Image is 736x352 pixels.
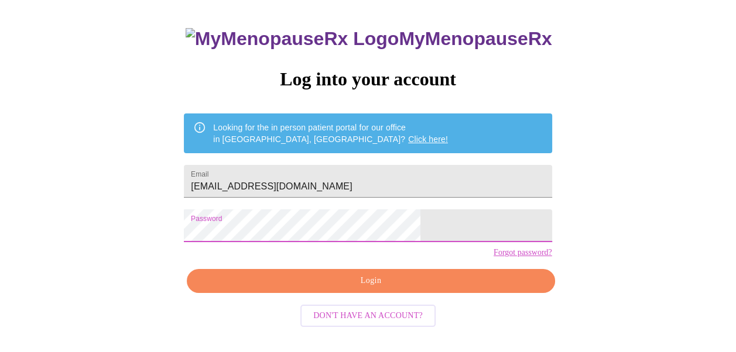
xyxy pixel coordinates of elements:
h3: Log into your account [184,68,552,90]
a: Click here! [408,134,448,144]
span: Don't have an account? [313,309,423,323]
a: Don't have an account? [297,310,439,320]
h3: MyMenopauseRx [186,28,552,50]
img: MyMenopauseRx Logo [186,28,399,50]
div: Looking for the in person patient portal for our office in [GEOGRAPHIC_DATA], [GEOGRAPHIC_DATA]? [213,117,448,150]
button: Don't have an account? [300,305,436,327]
span: Login [200,274,541,288]
a: Forgot password? [494,248,552,257]
button: Login [187,269,554,293]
